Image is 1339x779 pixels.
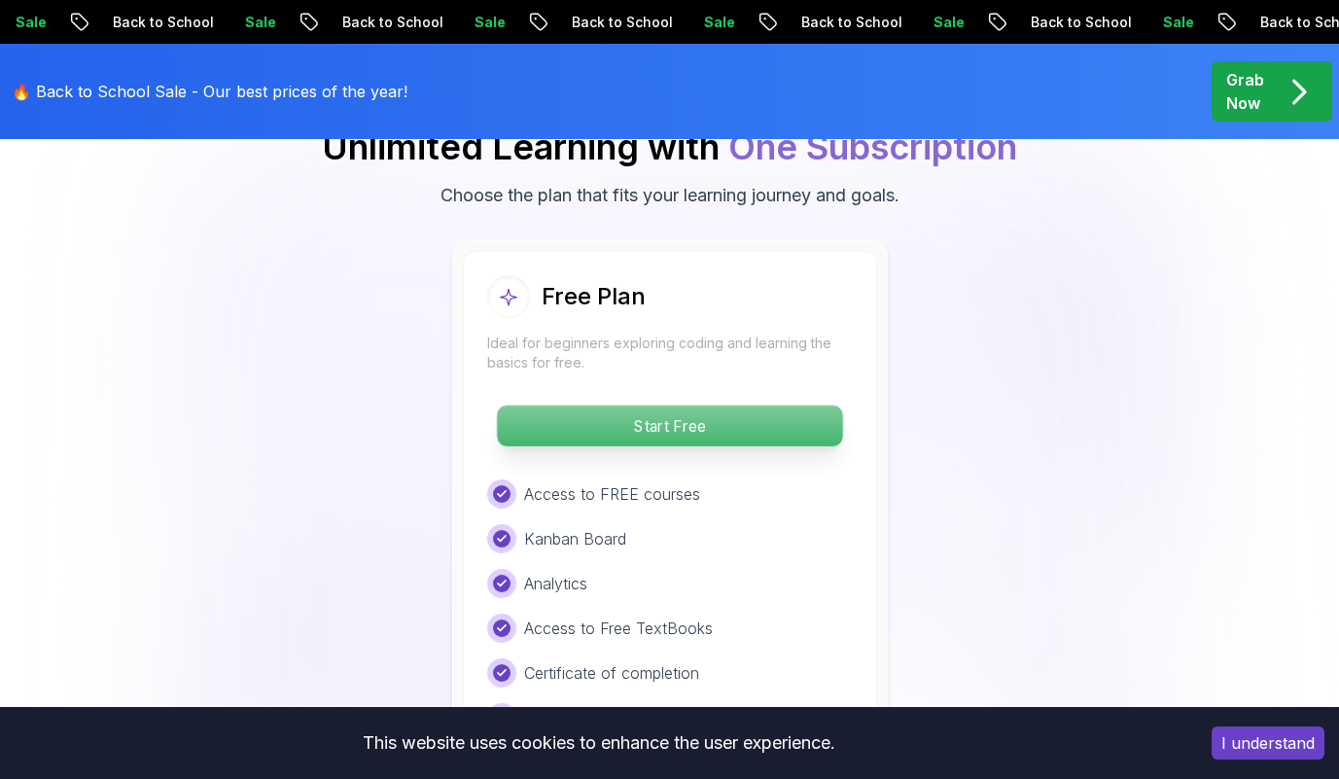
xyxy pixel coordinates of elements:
h2: Unlimited Learning with [322,127,1017,166]
button: Start Free [496,405,843,447]
p: Sale [605,13,667,32]
p: Access to Free TextBooks [524,617,713,640]
h2: Free Plan [542,281,646,312]
a: Start Free [487,416,853,436]
span: One Subscription [728,125,1017,168]
p: Ideal for beginners exploring coding and learning the basics for free. [487,334,853,372]
p: Choose the plan that fits your learning journey and goals. [440,182,899,209]
p: Back to School [932,13,1064,32]
p: 🔥 Back to School Sale - Our best prices of the year! [12,80,407,103]
p: Back to School [702,13,834,32]
div: This website uses cookies to enhance the user experience. [15,722,1182,764]
p: Start Free [497,406,842,446]
p: Analytics [524,572,587,595]
button: Accept cookies [1212,726,1324,760]
p: Certificate of completion [524,661,699,685]
p: Sale [1064,13,1126,32]
p: Sale [834,13,897,32]
p: Access to FREE courses [524,482,700,506]
p: Back to School [14,13,146,32]
p: Sale [375,13,438,32]
p: Back to School [473,13,605,32]
p: Grab Now [1226,68,1264,115]
p: Back to School [1161,13,1293,32]
p: Sale [146,13,208,32]
p: Kanban Board [524,527,626,550]
p: Back to School [243,13,375,32]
